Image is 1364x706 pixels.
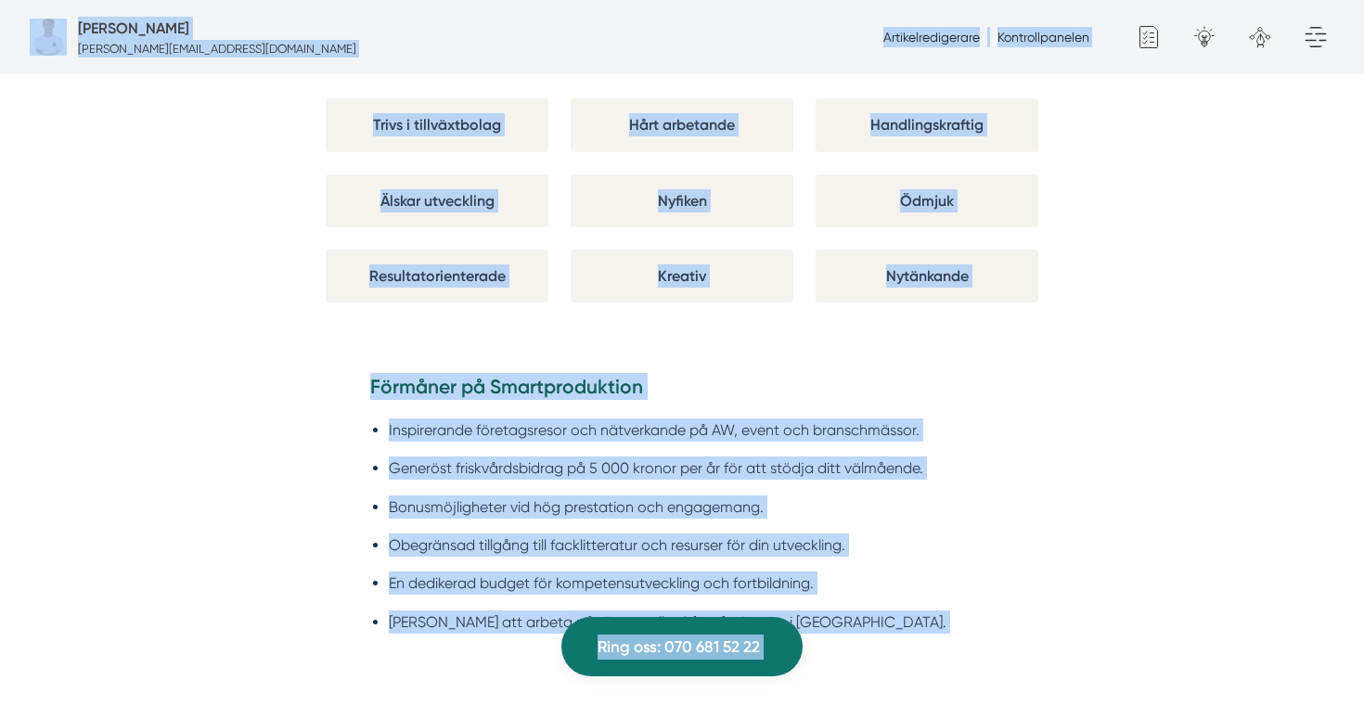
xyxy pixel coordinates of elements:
[370,375,643,398] strong: Förmåner på Smartproduktion
[571,174,793,227] div: Nyfiken
[326,250,548,302] div: Resultatorienterade
[561,617,803,676] a: Ring oss: 070 681 52 22
[571,250,793,302] div: Kreativ
[816,98,1038,151] div: Handlingskraftig
[389,571,994,595] li: En dedikerad budget för kompetensutveckling och fortbildning.
[326,98,548,151] div: Trivs i tillväxtbolag
[389,533,994,557] li: Obegränsad tillgång till facklitteratur och resurser för din utveckling.
[389,495,994,519] li: Bonusmöjligheter vid hög prestation och engagemang.
[78,17,189,40] h5: Administratör
[571,98,793,151] div: Hårt arbetande
[997,30,1089,45] a: Kontrollpanelen
[883,30,980,45] a: Artikelredigerare
[816,250,1038,302] div: Nytänkande
[389,418,994,442] li: Inspirerande företagsresor och nätverkande på AW, event och branschmässor.
[78,40,356,58] p: [PERSON_NAME][EMAIL_ADDRESS][DOMAIN_NAME]
[389,456,994,480] li: Generöst friskvårdsbidrag på 5 000 kronor per år för att stödja ditt välmående.
[598,635,760,660] span: Ring oss: 070 681 52 22
[389,610,994,634] li: [PERSON_NAME] att arbeta på distans eller från vårt kontor i [GEOGRAPHIC_DATA].
[30,19,67,56] img: foretagsbild-pa-smartproduktion-en-webbyraer-i-dalarnas-lan.png
[326,174,548,227] div: Älskar utveckling
[816,174,1038,227] div: Ödmjuk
